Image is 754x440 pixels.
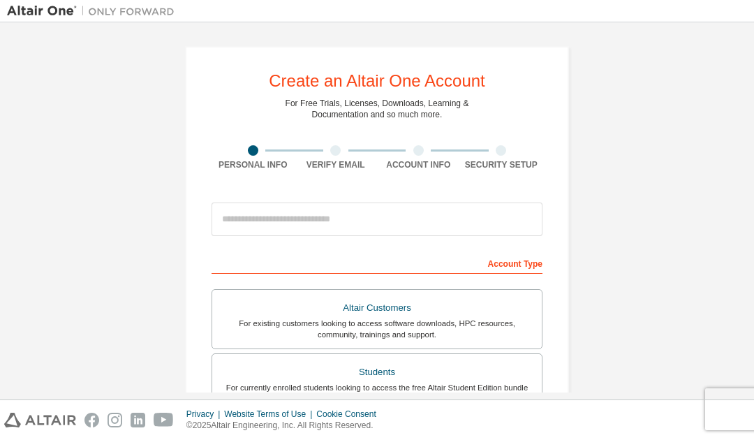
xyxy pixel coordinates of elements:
[108,413,122,427] img: instagram.svg
[224,409,316,420] div: Website Terms of Use
[460,159,543,170] div: Security Setup
[295,159,378,170] div: Verify Email
[221,298,533,318] div: Altair Customers
[186,409,224,420] div: Privacy
[186,420,385,432] p: © 2025 Altair Engineering, Inc. All Rights Reserved.
[221,362,533,382] div: Students
[316,409,384,420] div: Cookie Consent
[212,251,542,274] div: Account Type
[269,73,485,89] div: Create an Altair One Account
[4,413,76,427] img: altair_logo.svg
[221,382,533,404] div: For currently enrolled students looking to access the free Altair Student Edition bundle and all ...
[154,413,174,427] img: youtube.svg
[212,159,295,170] div: Personal Info
[7,4,182,18] img: Altair One
[377,159,460,170] div: Account Info
[221,318,533,340] div: For existing customers looking to access software downloads, HPC resources, community, trainings ...
[286,98,469,120] div: For Free Trials, Licenses, Downloads, Learning & Documentation and so much more.
[84,413,99,427] img: facebook.svg
[131,413,145,427] img: linkedin.svg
